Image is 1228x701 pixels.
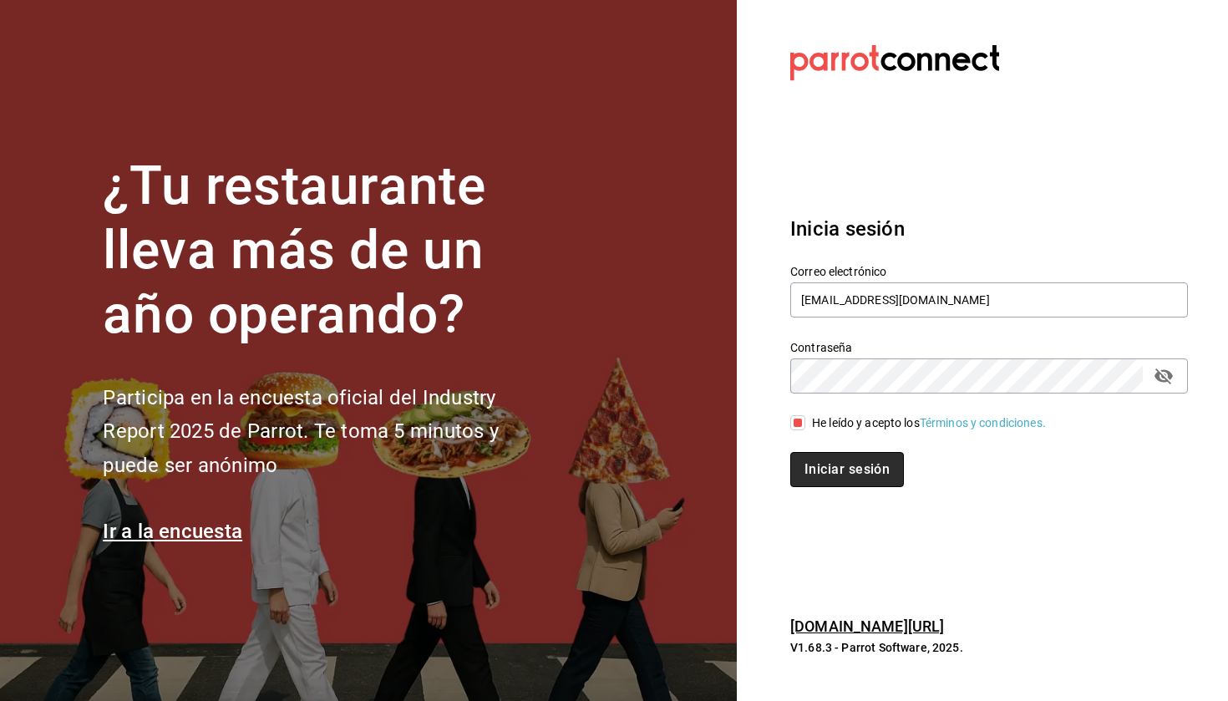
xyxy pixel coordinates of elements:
[812,414,1046,432] div: He leído y acepto los
[920,416,1046,429] a: Términos y condiciones.
[103,520,242,543] a: Ir a la encuesta
[790,452,904,487] button: Iniciar sesión
[1149,362,1178,390] button: passwordField
[790,342,1188,353] label: Contraseña
[103,155,554,347] h1: ¿Tu restaurante lleva más de un año operando?
[790,639,1188,656] p: V1.68.3 - Parrot Software, 2025.
[790,282,1188,317] input: Ingresa tu correo electrónico
[790,617,944,635] a: [DOMAIN_NAME][URL]
[103,381,554,483] h2: Participa en la encuesta oficial del Industry Report 2025 de Parrot. Te toma 5 minutos y puede se...
[790,214,1188,244] h3: Inicia sesión
[790,266,1188,277] label: Correo electrónico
